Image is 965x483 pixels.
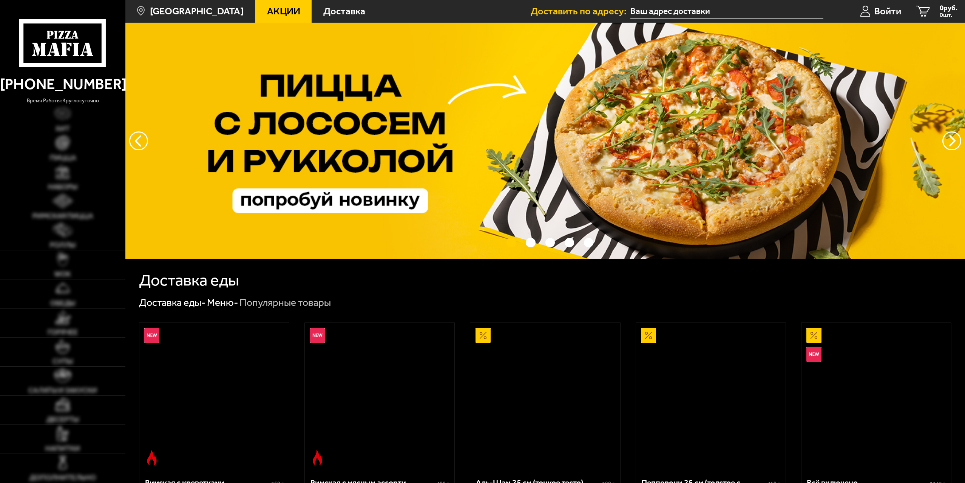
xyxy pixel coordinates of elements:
img: Острое блюдо [310,450,325,465]
span: Доставка [323,6,365,16]
button: точки переключения [506,238,516,248]
span: Десерты [46,416,79,423]
img: Акционный [476,328,491,343]
img: Новинка [310,328,325,343]
span: Горячее [48,329,78,336]
span: Супы [52,358,73,365]
span: Дополнительно [29,474,96,481]
span: Пицца [50,154,76,161]
div: Популярные товары [239,296,331,309]
span: [GEOGRAPHIC_DATA] [150,6,244,16]
button: следующий [129,131,148,150]
span: Обеды [50,299,75,307]
button: точки переключения [584,238,594,248]
span: Наборы [48,183,77,190]
span: WOK [54,270,71,278]
img: Острое блюдо [144,450,159,465]
button: точки переключения [545,238,555,248]
img: Новинка [806,347,821,362]
span: Римская пицца [32,212,93,219]
a: Доставка еды- [139,296,206,309]
span: Войти [874,6,901,16]
a: АкционныйАль-Шам 25 см (тонкое тесто) [470,323,620,470]
button: предыдущий [942,131,961,150]
span: 0 руб. [940,5,957,12]
a: АкционныйПепперони 25 см (толстое с сыром) [636,323,786,470]
h1: Доставка еды [139,272,239,289]
span: Хит [56,125,70,132]
img: Акционный [641,328,656,343]
span: Роллы [50,241,76,248]
span: Напитки [45,445,80,452]
span: Акции [267,6,300,16]
a: НовинкаОстрое блюдоРимская с креветками [139,323,289,470]
a: Меню- [207,296,238,309]
span: Салаты и закуски [28,387,97,394]
span: Доставить по адресу: [531,6,630,16]
a: АкционныйНовинкаВсё включено [801,323,951,470]
img: Акционный [806,328,821,343]
input: Ваш адрес доставки [630,5,823,19]
button: точки переключения [565,238,574,248]
span: 0 шт. [940,12,957,18]
a: НовинкаОстрое блюдоРимская с мясным ассорти [305,323,454,470]
img: Новинка [144,328,159,343]
button: точки переключения [526,238,536,248]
